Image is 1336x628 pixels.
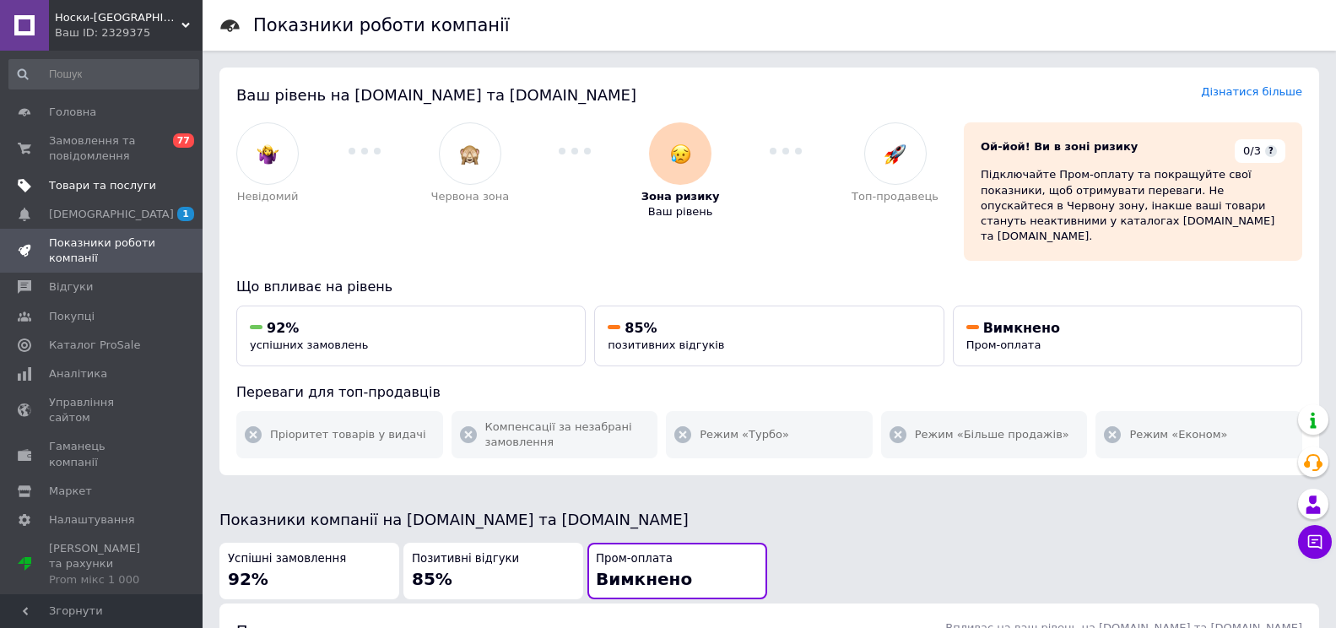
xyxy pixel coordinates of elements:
img: :disappointed_relieved: [670,143,691,165]
img: :see_no_evil: [459,143,480,165]
span: 1 [177,207,194,221]
span: Режим «Більше продажів» [915,427,1069,442]
span: Топ-продавець [852,189,938,204]
span: 85% [625,320,657,336]
span: Головна [49,105,96,120]
span: Успішні замовлення [228,551,346,567]
span: Замовлення та повідомлення [49,133,156,164]
button: Пром-оплатаВимкнено [587,543,767,599]
button: Успішні замовлення92% [219,543,399,599]
span: Переваги для топ-продавців [236,384,441,400]
button: Чат з покупцем [1298,525,1332,559]
button: 85%позитивних відгуків [594,306,944,367]
span: Маркет [49,484,92,499]
span: Управління сайтом [49,395,156,425]
span: [DEMOGRAPHIC_DATA] [49,207,174,222]
button: 92%успішних замовлень [236,306,586,367]
span: Пром-оплата [966,338,1041,351]
span: Носки-Турция [55,10,181,25]
span: Ваш рівень на [DOMAIN_NAME] та [DOMAIN_NAME] [236,86,636,104]
span: Пріоритет товарів у видачі [270,427,426,442]
span: Компенсації за незабрані замовлення [485,420,650,450]
span: 92% [228,569,268,589]
img: :woman-shrugging: [257,143,279,165]
span: Що впливає на рівень [236,279,392,295]
span: Аналітика [49,366,107,382]
img: :rocket: [884,143,906,165]
span: Вимкнено [596,569,692,589]
h1: Показники роботи компанії [253,15,510,35]
span: Зона ризику [641,189,720,204]
span: Каталог ProSale [49,338,140,353]
span: Показники роботи компанії [49,235,156,266]
div: Ваш ID: 2329375 [55,25,203,41]
span: Відгуки [49,279,93,295]
span: Ваш рівень [648,204,713,219]
span: 92% [267,320,299,336]
span: позитивних відгуків [608,338,724,351]
span: Налаштування [49,512,135,528]
button: ВимкненоПром-оплата [953,306,1302,367]
span: успішних замовлень [250,338,368,351]
a: Дізнатися більше [1201,85,1302,98]
span: Пром-оплата [596,551,673,567]
div: Підключайте Пром-оплату та покращуйте свої показники, щоб отримувати переваги. Не опускайтеся в Ч... [981,167,1285,244]
span: Гаманець компанії [49,439,156,469]
span: Вимкнено [983,320,1060,336]
span: ? [1265,145,1277,157]
span: Режим «Економ» [1129,427,1227,442]
span: [PERSON_NAME] та рахунки [49,541,156,587]
span: Невідомий [237,189,299,204]
div: Prom мікс 1 000 [49,572,156,587]
span: Товари та послуги [49,178,156,193]
span: Позитивні відгуки [412,551,519,567]
span: Ой-йой! Ви в зоні ризику [981,140,1138,153]
div: 0/3 [1235,139,1285,163]
input: Пошук [8,59,199,89]
span: Режим «Турбо» [700,427,789,442]
button: Позитивні відгуки85% [403,543,583,599]
span: 77 [173,133,194,148]
span: 85% [412,569,452,589]
span: Червона зона [431,189,510,204]
span: Показники компанії на [DOMAIN_NAME] та [DOMAIN_NAME] [219,511,689,528]
span: Покупці [49,309,95,324]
